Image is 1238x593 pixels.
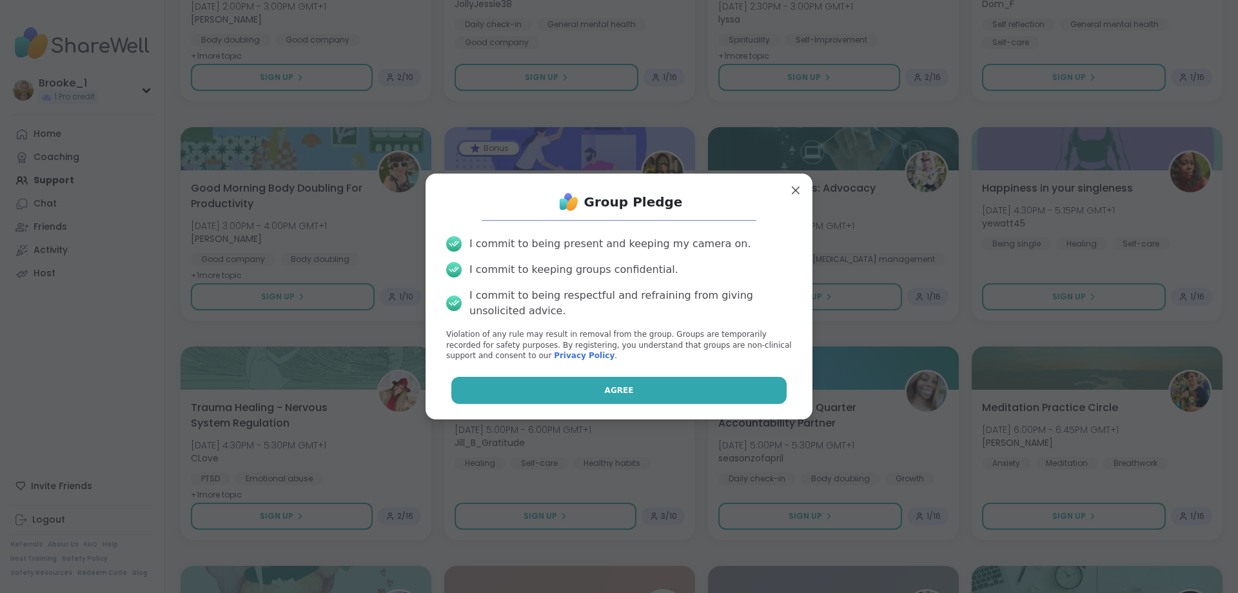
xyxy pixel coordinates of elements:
span: Agree [605,385,634,396]
div: I commit to keeping groups confidential. [469,262,678,277]
a: Privacy Policy [554,351,614,360]
h1: Group Pledge [584,193,683,211]
div: I commit to being present and keeping my camera on. [469,236,751,252]
img: ShareWell Logo [556,189,582,215]
div: I commit to being respectful and refraining from giving unsolicited advice. [469,288,792,319]
button: Agree [451,377,787,404]
p: Violation of any rule may result in removal from the group. Groups are temporarily recorded for s... [446,329,792,361]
